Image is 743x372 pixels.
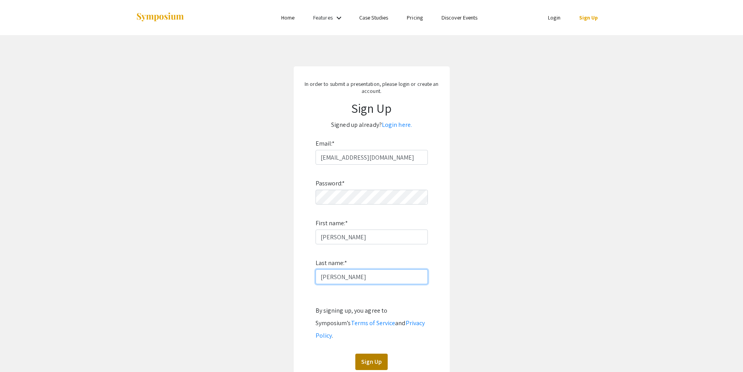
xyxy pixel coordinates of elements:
[407,14,423,21] a: Pricing
[281,14,294,21] a: Home
[316,257,347,269] label: Last name:
[316,177,345,190] label: Password:
[301,119,442,131] p: Signed up already?
[579,14,598,21] a: Sign Up
[548,14,560,21] a: Login
[351,319,395,327] a: Terms of Service
[313,14,333,21] a: Features
[301,101,442,116] h1: Sign Up
[316,217,348,230] label: First name:
[136,12,184,23] img: Symposium by ForagerOne
[359,14,388,21] a: Case Studies
[382,121,412,129] a: Login here.
[301,80,442,94] p: In order to submit a presentation, please login or create an account.
[442,14,478,21] a: Discover Events
[316,137,335,150] label: Email:
[6,337,33,366] iframe: Chat
[355,354,388,370] button: Sign Up
[316,304,428,342] div: By signing up, you agree to Symposium’s and .
[334,13,344,23] mat-icon: Expand Features list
